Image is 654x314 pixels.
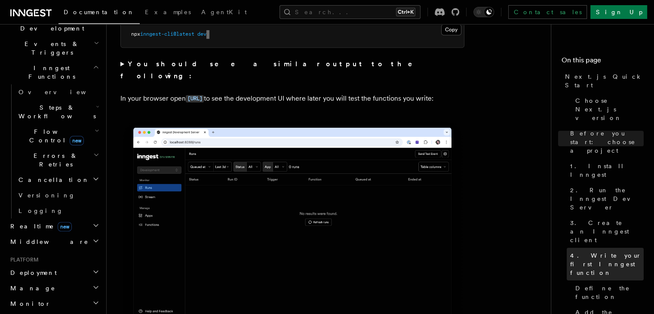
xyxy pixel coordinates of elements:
[565,72,644,89] span: Next.js Quick Start
[570,186,644,212] span: 2. Run the Inngest Dev Server
[15,100,101,124] button: Steps & Workflows
[7,265,101,280] button: Deployment
[7,219,101,234] button: Realtimenew
[120,92,464,105] p: In your browser open to see the development UI where later you will test the functions you write:
[120,58,464,82] summary: You should see a similar output to the following:
[15,188,101,203] a: Versioning
[15,124,101,148] button: Flow Controlnew
[64,9,135,15] span: Documentation
[7,237,89,246] span: Middleware
[15,148,101,172] button: Errors & Retries
[590,5,647,19] a: Sign Up
[572,280,644,305] a: Define the function
[567,248,644,280] a: 4. Write your first Inngest function
[567,215,644,248] a: 3. Create an Inngest client
[140,31,194,37] span: inngest-cli@latest
[570,129,644,155] span: Before you start: choose a project
[7,234,101,249] button: Middleware
[197,31,206,37] span: dev
[7,284,55,292] span: Manage
[15,103,96,120] span: Steps & Workflows
[508,5,587,19] a: Contact sales
[120,60,424,80] strong: You should see a similar output to the following:
[15,151,93,169] span: Errors & Retries
[575,96,644,122] span: Choose Next.js version
[15,127,95,145] span: Flow Control
[7,84,101,219] div: Inngest Functions
[7,64,93,81] span: Inngest Functions
[562,69,644,93] a: Next.js Quick Start
[7,296,101,311] button: Monitor
[145,9,191,15] span: Examples
[15,175,89,184] span: Cancellation
[186,94,204,102] a: [URL]
[201,9,247,15] span: AgentKit
[570,162,644,179] span: 1. Install Inngest
[58,222,72,231] span: new
[7,222,72,231] span: Realtime
[396,8,415,16] kbd: Ctrl+K
[196,3,252,23] a: AgentKit
[7,280,101,296] button: Manage
[567,126,644,158] a: Before you start: choose a project
[570,219,644,244] span: 3. Create an Inngest client
[7,299,51,308] span: Monitor
[186,95,204,102] code: [URL]
[575,284,644,301] span: Define the function
[279,5,421,19] button: Search...Ctrl+K
[473,7,494,17] button: Toggle dark mode
[140,3,196,23] a: Examples
[7,256,39,263] span: Platform
[570,251,644,277] span: 4. Write your first Inngest function
[7,15,94,33] span: Local Development
[7,12,101,36] button: Local Development
[15,84,101,100] a: Overview
[15,203,101,219] a: Logging
[567,158,644,182] a: 1. Install Inngest
[18,192,75,199] span: Versioning
[18,89,107,95] span: Overview
[131,31,140,37] span: npx
[7,60,101,84] button: Inngest Functions
[441,24,461,35] button: Copy
[7,36,101,60] button: Events & Triggers
[15,172,101,188] button: Cancellation
[58,3,140,24] a: Documentation
[70,136,84,145] span: new
[567,182,644,215] a: 2. Run the Inngest Dev Server
[562,55,644,69] h4: On this page
[7,268,57,277] span: Deployment
[7,40,94,57] span: Events & Triggers
[18,207,63,214] span: Logging
[572,93,644,126] a: Choose Next.js version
